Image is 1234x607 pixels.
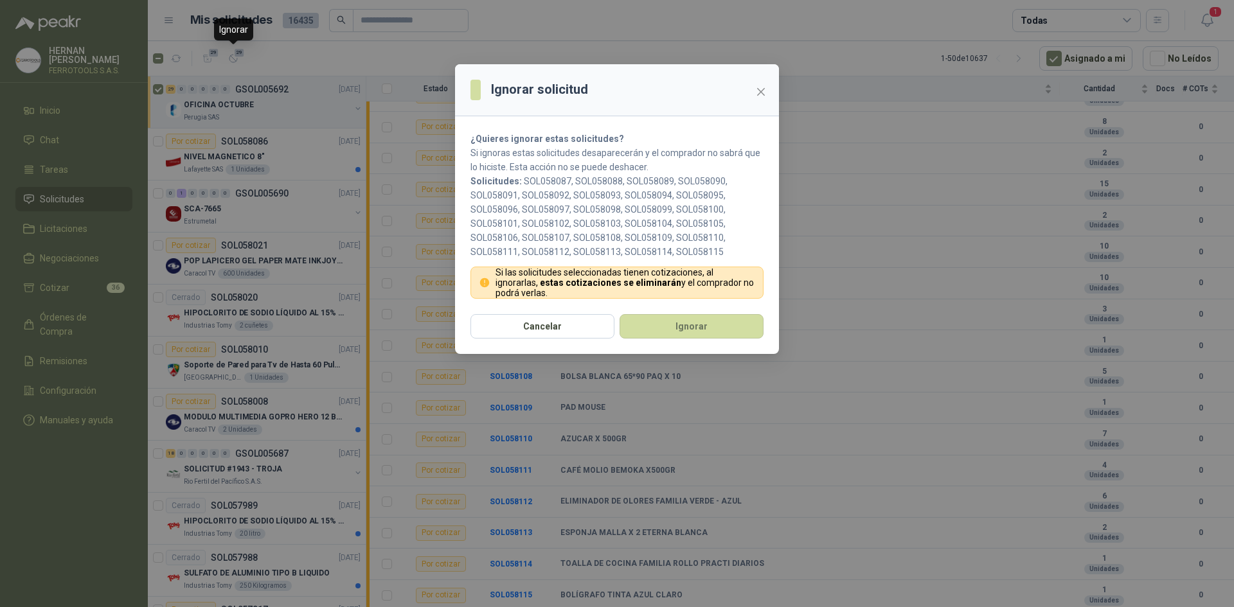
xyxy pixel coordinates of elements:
b: Solicitudes: [470,176,522,186]
button: Ignorar [620,314,764,339]
p: Si las solicitudes seleccionadas tienen cotizaciones, al ignorarlas, y el comprador no podrá verlas. [496,267,756,298]
h3: Ignorar solicitud [491,80,588,100]
button: Cancelar [470,314,614,339]
strong: estas cotizaciones se eliminarán [540,277,681,288]
span: close [756,87,766,97]
p: SOL058087, SOL058088, SOL058089, SOL058090, SOL058091, SOL058092, SOL058093, SOL058094, SOL058095... [470,174,764,259]
button: Close [751,82,771,102]
strong: ¿Quieres ignorar estas solicitudes? [470,134,624,144]
p: Si ignoras estas solicitudes desaparecerán y el comprador no sabrá que lo hiciste. Esta acción no... [470,146,764,174]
